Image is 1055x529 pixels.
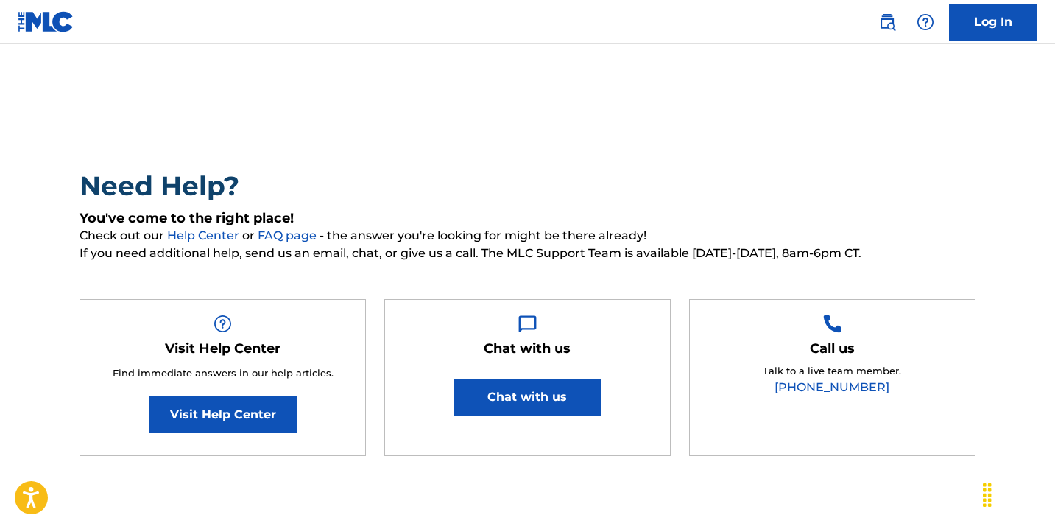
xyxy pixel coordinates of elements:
img: Help Box Image [214,315,232,333]
img: MLC Logo [18,11,74,32]
h5: Visit Help Center [165,340,280,357]
a: FAQ page [258,228,320,242]
span: Check out our or - the answer you're looking for might be there already! [80,227,975,245]
h2: Need Help? [80,169,975,203]
img: help [917,13,934,31]
h5: Chat with us [484,340,571,357]
a: [PHONE_NUMBER] [775,380,889,394]
span: If you need additional help, send us an email, chat, or give us a call. The MLC Support Team is a... [80,245,975,262]
a: Help Center [167,228,242,242]
a: Log In [949,4,1037,41]
a: Visit Help Center [149,396,297,433]
a: Public Search [872,7,902,37]
div: Drag [975,473,999,517]
div: Help [911,7,940,37]
span: Find immediate answers in our help articles. [113,367,334,379]
img: Help Box Image [823,315,841,333]
iframe: Chat Widget [981,458,1055,529]
img: Help Box Image [518,315,537,333]
button: Chat with us [454,379,601,416]
h5: Call us [810,340,855,357]
h5: You've come to the right place! [80,210,975,227]
img: search [878,13,896,31]
p: Talk to a live team member. [763,364,901,379]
